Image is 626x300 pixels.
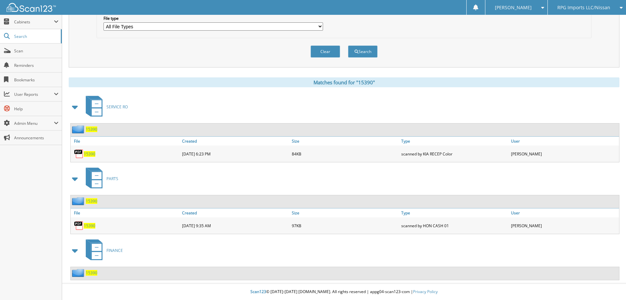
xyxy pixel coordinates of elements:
span: Scan123 [250,289,266,294]
img: folder2.png [72,125,86,133]
a: SERVICE RO [82,94,128,120]
img: PDF.png [74,149,84,159]
div: scanned by KIA RECEP Color [400,147,509,160]
a: Created [180,137,290,146]
a: PARTS [82,166,118,192]
div: 97KB [290,219,400,232]
img: scan123-logo-white.svg [7,3,56,12]
a: File [71,208,180,217]
span: Cabinets [14,19,54,25]
span: PARTS [106,176,118,181]
span: Help [14,106,58,112]
span: User Reports [14,92,54,97]
a: 15390 [86,126,97,132]
span: Search [14,34,58,39]
a: Type [400,137,509,146]
a: Type [400,208,509,217]
div: © [DATE]-[DATE] [DOMAIN_NAME]. All rights reserved | appg04-scan123-com | [62,284,626,300]
a: User [509,208,619,217]
a: Privacy Policy [413,289,438,294]
a: Size [290,137,400,146]
div: [DATE] 9:35 AM [180,219,290,232]
a: FINANCE [82,237,123,263]
a: User [509,137,619,146]
div: [DATE] 6:23 PM [180,147,290,160]
span: Reminders [14,63,58,68]
a: 15390 [86,270,97,276]
a: Created [180,208,290,217]
div: scanned by HON CASH 01 [400,219,509,232]
span: Announcements [14,135,58,141]
div: [PERSON_NAME] [509,219,619,232]
span: [PERSON_NAME] [495,6,532,10]
span: Scan [14,48,58,54]
a: 15390 [84,151,95,157]
a: File [71,137,180,146]
img: PDF.png [74,221,84,231]
div: Matches found for "15390" [69,77,619,87]
a: Size [290,208,400,217]
iframe: Chat Widget [593,268,626,300]
a: 15390 [84,223,95,229]
button: Search [348,45,378,58]
span: Admin Menu [14,121,54,126]
label: File type [104,15,323,21]
span: RPG Imports LLC/Nissan [557,6,610,10]
div: 84KB [290,147,400,160]
img: folder2.png [72,197,86,205]
img: folder2.png [72,269,86,277]
span: FINANCE [106,248,123,253]
button: Clear [311,45,340,58]
a: 15390 [86,198,97,204]
span: Bookmarks [14,77,58,83]
span: SERVICE RO [106,104,128,110]
div: [PERSON_NAME] [509,147,619,160]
